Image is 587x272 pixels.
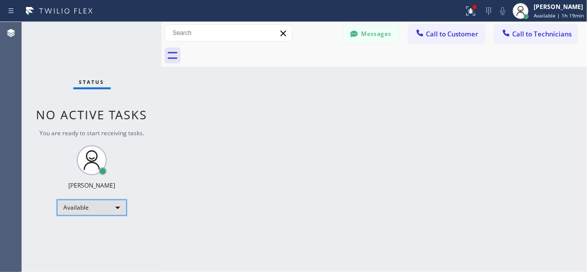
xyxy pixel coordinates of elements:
[512,29,572,38] span: Call to Technicians
[57,200,127,216] div: Available
[165,25,292,41] input: Search
[534,12,584,19] span: Available | 1h 19min
[495,24,577,43] button: Call to Technicians
[68,181,115,190] div: [PERSON_NAME]
[408,24,485,43] button: Call to Customer
[79,78,105,85] span: Status
[496,4,510,18] button: Mute
[426,29,478,38] span: Call to Customer
[36,106,148,123] span: No active tasks
[534,2,584,11] div: [PERSON_NAME]
[344,24,398,43] button: Messages
[39,129,144,137] span: You are ready to start receiving tasks.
